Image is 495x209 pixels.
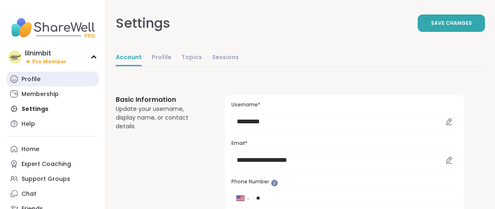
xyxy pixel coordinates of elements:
a: Expert Coaching [7,156,99,171]
div: Help [21,120,35,128]
span: Pro Member [32,58,67,65]
div: Home [21,145,39,154]
h3: Basic Information [116,95,205,105]
div: Update your username, display name, or contact details [116,105,205,131]
div: lilnimbit [25,49,67,58]
button: Save Changes [418,14,485,32]
a: Sessions [212,50,239,66]
div: Profile [21,75,40,84]
a: Profile [152,50,171,66]
a: Profile [7,72,99,86]
a: Chat [7,186,99,201]
span: Save Changes [431,19,472,27]
h3: Phone Number [231,178,458,185]
div: Support Groups [21,175,70,183]
a: Home [7,142,99,156]
img: lilnimbit [8,50,21,64]
div: Chat [21,190,36,198]
a: Help [7,116,99,131]
h3: Username* [231,101,458,108]
div: Expert Coaching [21,160,71,168]
a: Account [116,50,142,66]
div: Settings [116,13,170,33]
img: ShareWell Nav Logo [7,13,99,42]
a: Topics [181,50,202,66]
a: Membership [7,86,99,101]
iframe: Spotlight [271,180,278,187]
a: Support Groups [7,171,99,186]
h3: Email* [231,140,458,147]
div: Membership [21,90,59,98]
